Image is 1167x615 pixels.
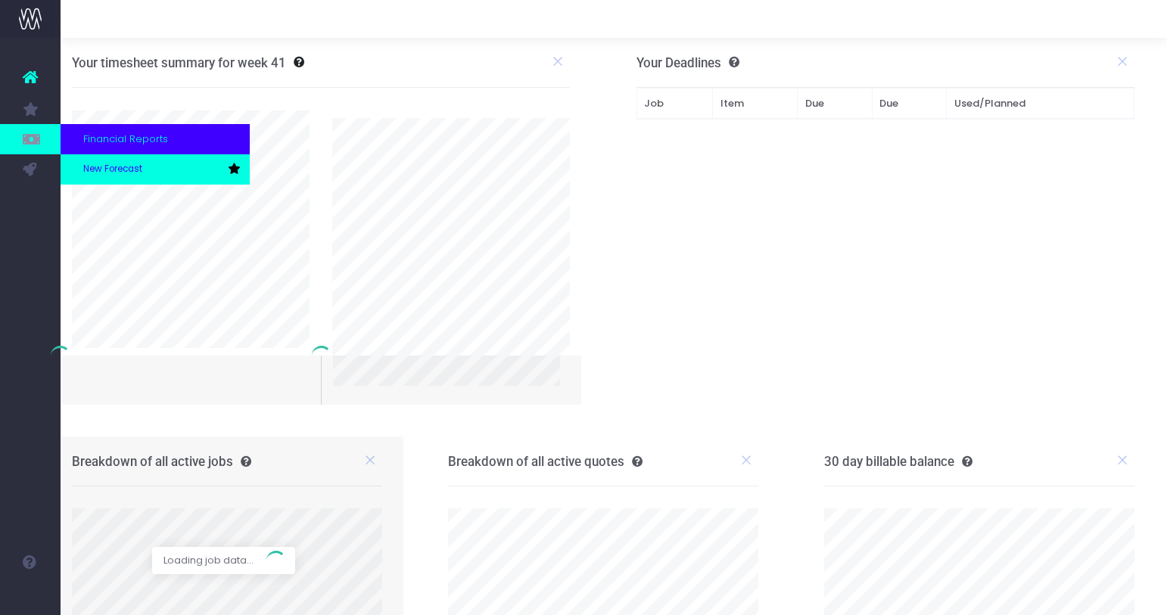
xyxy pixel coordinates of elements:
[713,89,798,120] th: Item
[872,89,947,120] th: Due
[83,132,168,147] span: Financial Reports
[72,55,286,70] h3: Your timesheet summary for week 41
[797,89,872,120] th: Due
[61,154,250,185] a: New Forecast
[448,454,643,469] h3: Breakdown of all active quotes
[947,89,1134,120] th: Used/Planned
[636,89,713,120] th: Job
[19,585,42,607] img: images/default_profile_image.png
[152,547,265,574] span: Loading job data...
[824,454,972,469] h3: 30 day billable balance
[83,163,142,176] span: New Forecast
[636,55,739,70] h3: Your Deadlines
